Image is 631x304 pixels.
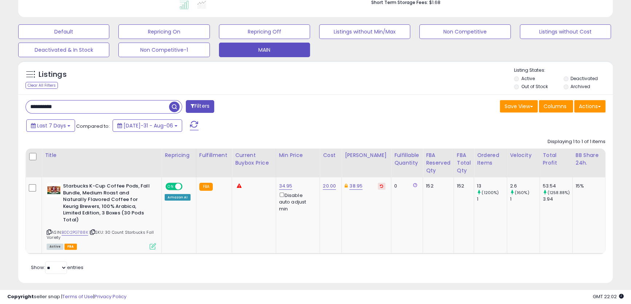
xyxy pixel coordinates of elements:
[64,244,77,250] span: FBA
[26,82,58,89] div: Clear All Filters
[118,43,209,57] button: Non Competitive-1
[426,151,451,174] div: FBA Reserved Qty
[574,100,605,112] button: Actions
[510,151,537,159] div: Velocity
[39,70,67,80] h5: Listings
[548,138,605,145] div: Displaying 1 to 1 of 1 items
[279,182,293,190] a: 34.95
[457,183,468,189] div: 152
[543,183,572,189] div: 53.54
[47,183,156,249] div: ASIN:
[199,183,213,191] small: FBA
[349,182,362,190] a: 38.95
[477,151,503,167] div: Ordered Items
[62,293,93,300] a: Terms of Use
[319,24,410,39] button: Listings without Min/Max
[576,151,602,167] div: BB Share 24h.
[426,183,448,189] div: 152
[279,191,314,212] div: Disable auto adjust min
[477,196,506,202] div: 1
[539,100,573,112] button: Columns
[521,83,548,90] label: Out of Stock
[514,67,613,74] p: Listing States:
[186,100,214,113] button: Filters
[199,151,229,159] div: Fulfillment
[37,122,66,129] span: Last 7 Days
[31,264,83,271] span: Show: entries
[26,119,75,132] button: Last 7 Days
[323,151,338,159] div: Cost
[515,190,529,196] small: (160%)
[323,182,336,190] a: 20.00
[571,75,598,82] label: Deactivated
[181,183,193,190] span: OFF
[345,183,348,188] i: This overrides the store level Dynamic Max Price for this listing
[47,183,61,197] img: 51Xn7jUE4yL._SL40_.jpg
[165,194,190,201] div: Amazon AI
[45,151,158,159] div: Title
[94,293,126,300] a: Privacy Policy
[576,183,600,189] div: 15%
[500,100,538,112] button: Save View
[593,293,624,300] span: 2025-08-14 22:02 GMT
[113,119,182,132] button: [DATE]-31 - Aug-06
[543,196,572,202] div: 3.94
[380,184,383,188] i: Revert to store-level Dynamic Max Price
[394,183,417,189] div: 0
[543,151,569,167] div: Total Profit
[482,190,499,196] small: (1200%)
[63,183,152,225] b: Starbucks K-Cup Coffee Pods, Fall Bundle, Medium Roast and Naturally Flavored Coffee for Keurig B...
[7,293,34,300] strong: Copyright
[62,229,88,236] a: B0D2PG788K
[544,103,567,110] span: Columns
[7,293,126,300] div: seller snap | |
[219,43,310,57] button: MAIN
[18,43,109,57] button: Deactivated & In Stock
[235,151,273,167] div: Current Buybox Price
[510,196,540,202] div: 1
[47,229,154,240] span: | SKU: 30 Count Starbucks Fall Variety
[118,24,209,39] button: Repricing On
[521,75,534,82] label: Active
[76,123,110,130] span: Compared to:
[520,24,611,39] button: Listings without Cost
[571,83,590,90] label: Archived
[47,244,63,250] span: All listings currently available for purchase on Amazon
[548,190,570,196] small: (1258.88%)
[477,183,506,189] div: 13
[18,24,109,39] button: Default
[219,24,310,39] button: Repricing Off
[124,122,173,129] span: [DATE]-31 - Aug-06
[166,183,176,190] span: ON
[165,151,193,159] div: Repricing
[419,24,510,39] button: Non Competitive
[510,183,540,189] div: 2.6
[345,151,388,159] div: [PERSON_NAME]
[457,151,471,174] div: FBA Total Qty
[279,151,317,159] div: Min Price
[394,151,420,167] div: Fulfillable Quantity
